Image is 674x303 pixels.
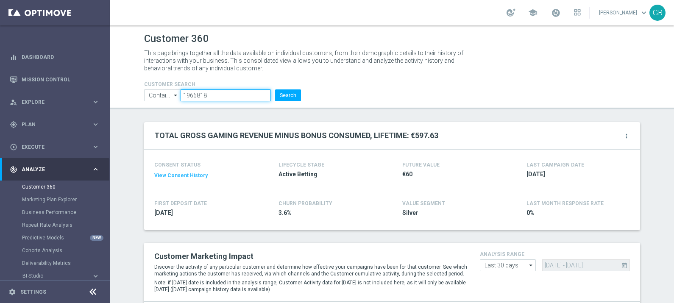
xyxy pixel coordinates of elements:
div: Business Performance [22,206,109,219]
div: BI Studio [22,273,92,278]
a: [PERSON_NAME]keyboard_arrow_down [598,6,649,19]
span: Active Betting [279,170,378,178]
span: 2025-10-11 [526,170,626,178]
span: LAST MONTH RESPONSE RATE [526,200,604,206]
h4: CUSTOMER SEARCH [144,81,301,87]
i: keyboard_arrow_right [92,120,100,128]
input: analysis range [480,259,536,271]
i: arrow_drop_down [172,90,180,101]
button: gps_fixed Plan keyboard_arrow_right [9,121,100,128]
a: Dashboard [22,46,100,68]
a: Cohorts Analysis [22,247,88,254]
i: gps_fixed [10,121,17,128]
i: keyboard_arrow_right [92,272,100,280]
a: Customer 360 [22,183,88,190]
span: 3.6% [279,209,378,217]
span: Silver [402,209,501,217]
span: Analyze [22,167,92,172]
p: Discover the activity of any particular customer and determine how effective your campaigns have ... [154,264,467,277]
button: Mission Control [9,76,100,83]
h4: FIRST DEPOSIT DATE [154,200,207,206]
span: BI Studio [22,273,83,278]
button: play_circle_outline Execute keyboard_arrow_right [9,144,100,150]
i: keyboard_arrow_right [92,165,100,173]
i: equalizer [10,53,17,61]
p: Note: if [DATE] date is included in the analysis range, Customer Activity data for [DATE] is not ... [154,279,467,293]
p: This page brings together all the data available on individual customers, from their demographic ... [144,49,471,72]
div: Customer 360 [22,181,109,193]
a: Mission Control [22,68,100,91]
button: BI Studio keyboard_arrow_right [22,272,100,279]
i: keyboard_arrow_right [92,98,100,106]
div: Plan [10,121,92,128]
div: Deliverability Metrics [22,257,109,270]
h4: FUTURE VALUE [402,162,440,168]
div: Explore [10,98,92,106]
button: track_changes Analyze keyboard_arrow_right [9,166,100,173]
div: Execute [10,143,92,151]
h1: Customer 360 [144,33,640,45]
span: 2018-02-17 [154,209,253,217]
div: Predictive Models [22,231,109,244]
h2: TOTAL GROSS GAMING REVENUE MINUS BONUS CONSUMED, LIFETIME: €597.63 [154,131,438,141]
button: Search [275,89,301,101]
h2: Customer Marketing Impact [154,251,467,261]
i: keyboard_arrow_right [92,143,100,151]
span: Execute [22,145,92,150]
div: BI Studio [22,270,109,282]
span: Plan [22,122,92,127]
h4: VALUE SEGMENT [402,200,445,206]
a: Predictive Models [22,234,88,241]
a: Business Performance [22,209,88,216]
a: Settings [20,289,46,295]
span: CHURN PROBABILITY [279,200,332,206]
h4: analysis range [480,251,630,257]
h4: CONSENT STATUS [154,162,253,168]
div: NEW [90,235,103,241]
span: 0% [526,209,626,217]
i: settings [8,288,16,296]
button: equalizer Dashboard [9,54,100,61]
button: person_search Explore keyboard_arrow_right [9,99,100,106]
h4: LAST CAMPAIGN DATE [526,162,584,168]
div: Analyze [10,166,92,173]
i: play_circle_outline [10,143,17,151]
input: Contains [144,89,181,101]
input: Enter CID, Email, name or phone [181,89,271,101]
div: Cohorts Analysis [22,244,109,257]
a: Repeat Rate Analysis [22,222,88,228]
span: Explore [22,100,92,105]
div: Mission Control [10,68,100,91]
i: person_search [10,98,17,106]
a: Deliverability Metrics [22,260,88,267]
span: keyboard_arrow_down [639,8,649,17]
div: GB [649,5,666,21]
button: View Consent History [154,172,208,179]
span: school [528,8,538,17]
a: Marketing Plan Explorer [22,196,88,203]
div: Marketing Plan Explorer [22,193,109,206]
i: track_changes [10,166,17,173]
i: more_vert [623,133,630,139]
h4: LIFECYCLE STAGE [279,162,324,168]
div: Repeat Rate Analysis [22,219,109,231]
div: Dashboard [10,46,100,68]
i: arrow_drop_down [527,260,535,271]
span: €60 [402,170,501,178]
